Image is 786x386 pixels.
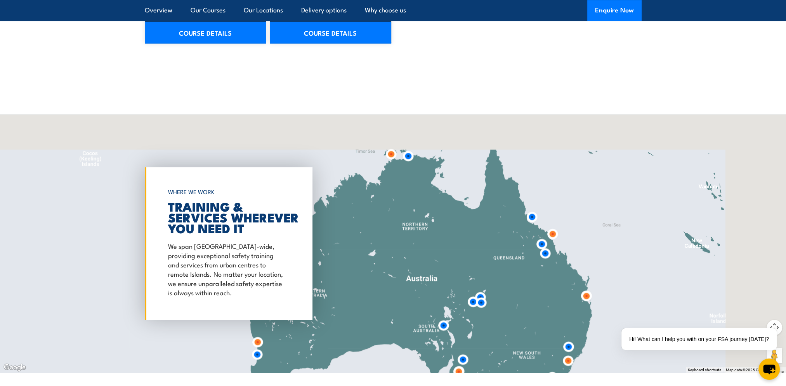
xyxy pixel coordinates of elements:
[2,362,28,372] a: Open this area in Google Maps (opens a new window)
[168,201,285,233] h2: TRAINING & SERVICES WHEREVER YOU NEED IT
[168,185,285,199] h6: WHERE WE WORK
[2,362,28,372] img: Google
[726,368,768,372] span: Map data ©2025 Google
[767,348,782,363] button: Drag Pegman onto the map to open Street View
[688,367,721,373] button: Keyboard shortcuts
[767,320,782,335] button: Map camera controls
[758,358,780,380] button: chat-button
[621,328,777,350] div: Hi! What can I help you with on your FSA journey [DATE]?
[145,22,266,43] a: COURSE DETAILS
[168,241,285,297] p: We span [GEOGRAPHIC_DATA]-wide, providing exceptional safety training and services from urban cen...
[270,22,391,43] a: COURSE DETAILS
